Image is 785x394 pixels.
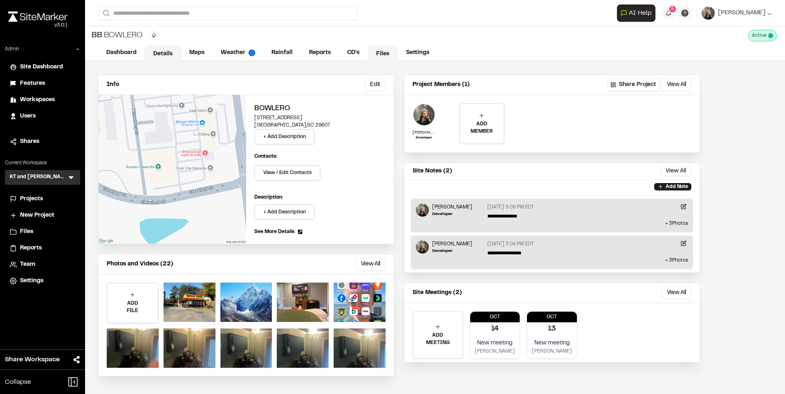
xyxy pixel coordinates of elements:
[254,122,386,129] p: [GEOGRAPHIC_DATA] , SC 29607
[145,46,181,61] a: Details
[10,63,75,72] a: Site Dashboard
[470,313,520,321] p: Oct
[20,95,55,104] span: Workspaces
[10,173,67,181] h3: KT and [PERSON_NAME]
[254,103,386,114] h2: Bowlero
[10,211,75,220] a: New Project
[662,7,675,20] button: 5
[107,260,173,269] p: Photos and Videos (22)
[181,45,213,61] a: Maps
[617,5,655,22] button: Open AI Assistant
[416,204,429,217] img: Tom Evans
[20,244,42,253] span: Reports
[702,7,715,20] img: User
[617,5,659,22] div: Open AI Assistant
[365,78,386,91] button: Edit
[10,260,75,269] a: Team
[432,204,472,211] p: [PERSON_NAME]
[5,377,31,387] span: Collapse
[254,204,315,220] button: + Add Description
[432,211,472,217] p: Developer
[460,120,503,135] p: ADD MEMBER
[20,63,63,72] span: Site Dashboard
[413,332,462,346] p: ADD MEETING
[92,29,143,42] div: Bowlero
[548,324,556,335] p: 13
[660,166,691,176] button: View All
[752,32,767,39] span: Active
[108,300,158,315] p: ADD FILE
[662,78,691,91] button: View All
[768,33,773,38] span: This project is active and counting against your active project count.
[10,112,75,121] a: Users
[263,45,301,61] a: Rainfall
[10,227,75,236] a: Files
[249,50,255,56] img: precipai.png
[20,112,36,121] span: Users
[487,240,534,248] p: [DATE] 3:04 PM EDT
[473,339,517,348] p: New meeting
[20,211,54,220] span: New Project
[20,276,43,285] span: Settings
[107,80,119,89] p: Info
[666,183,688,190] p: Add Note
[98,45,145,61] a: Dashboard
[432,240,472,248] p: [PERSON_NAME]
[254,129,315,145] button: + Add Description
[10,195,75,204] a: Projects
[5,355,60,365] span: Share Workspace
[301,45,339,61] a: Reports
[92,29,102,42] span: BB
[527,313,577,321] p: Oct
[356,258,386,271] button: View All
[748,30,777,41] div: This project is active and counting against your active project count.
[98,7,113,20] button: Search
[473,348,517,355] p: [PERSON_NAME]
[254,165,321,181] button: View / Edit Contacts
[20,260,35,269] span: Team
[416,240,429,254] img: Tom Evans
[254,153,277,160] p: Contacts:
[398,45,437,61] a: Settings
[413,136,435,140] p: Developer
[254,194,386,201] p: Description:
[487,204,534,211] p: [DATE] 3:09 PM EDT
[8,11,67,22] img: rebrand.png
[432,248,472,254] p: Developer
[702,7,772,20] button: [PERSON_NAME]
[20,137,39,146] span: Shares
[416,257,688,264] p: + 3 Photo s
[8,22,67,29] div: Oh geez...please don't...
[413,129,435,136] p: [PERSON_NAME]
[10,276,75,285] a: Settings
[149,31,158,40] button: Edit Tags
[416,220,688,227] p: + 3 Photo s
[213,45,263,61] a: Weather
[413,103,435,126] img: Tom Evans
[20,79,45,88] span: Features
[413,167,452,176] p: Site Notes (2)
[254,114,386,122] p: [STREET_ADDRESS]
[530,339,574,348] p: New meeting
[5,45,19,53] p: Admin
[368,46,398,61] a: Files
[607,78,660,91] button: Share Project
[339,45,368,61] a: CD's
[10,95,75,104] a: Workspaces
[20,227,33,236] span: Files
[413,288,462,297] p: Site Meetings (2)
[530,348,574,355] p: [PERSON_NAME]
[718,9,765,18] span: [PERSON_NAME]
[662,286,691,299] button: View All
[491,324,499,335] p: 14
[254,228,294,235] span: See More Details
[5,159,80,167] p: Current Workspace
[671,5,674,13] span: 5
[10,244,75,253] a: Reports
[10,79,75,88] a: Features
[413,80,470,89] p: Project Members (1)
[10,137,75,146] a: Shares
[629,8,652,18] span: AI Help
[20,195,43,204] span: Projects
